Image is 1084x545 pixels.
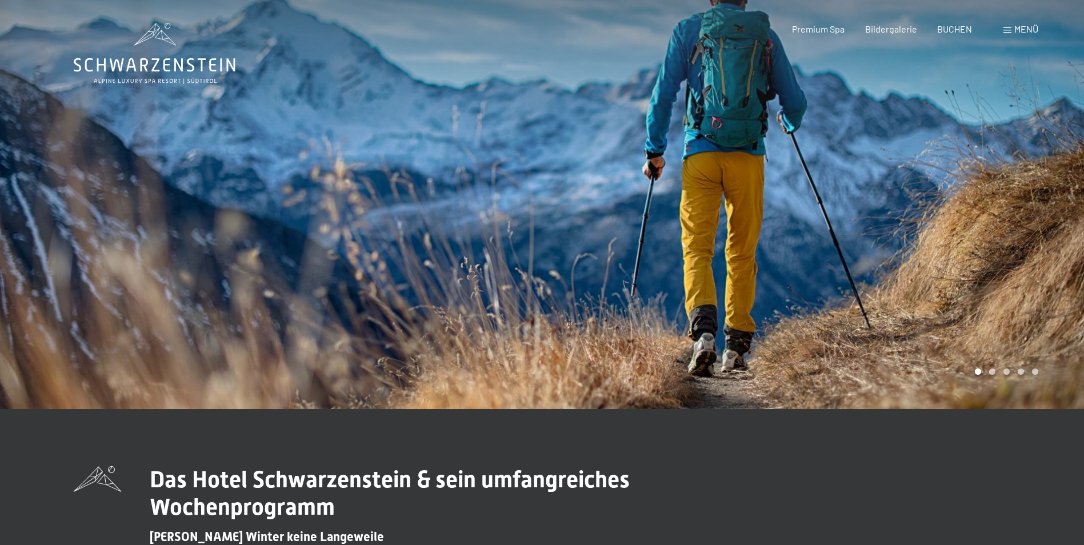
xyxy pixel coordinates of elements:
div: Carousel Pagination [971,368,1038,375]
div: Carousel Page 2 [989,368,995,375]
a: Bildergalerie [865,23,917,34]
div: Carousel Page 1 (Current Slide) [975,368,981,375]
div: Carousel Page 5 [1032,368,1038,375]
div: Carousel Page 4 [1018,368,1024,375]
span: Das Hotel Schwarzenstein & sein umfangreiches Wochenprogramm [150,466,630,520]
a: BUCHEN [937,23,972,34]
span: Menü [1014,23,1038,34]
a: Premium Spa [792,23,845,34]
span: [PERSON_NAME] Winter keine Langeweile [150,530,384,544]
div: Carousel Page 3 [1003,368,1010,375]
